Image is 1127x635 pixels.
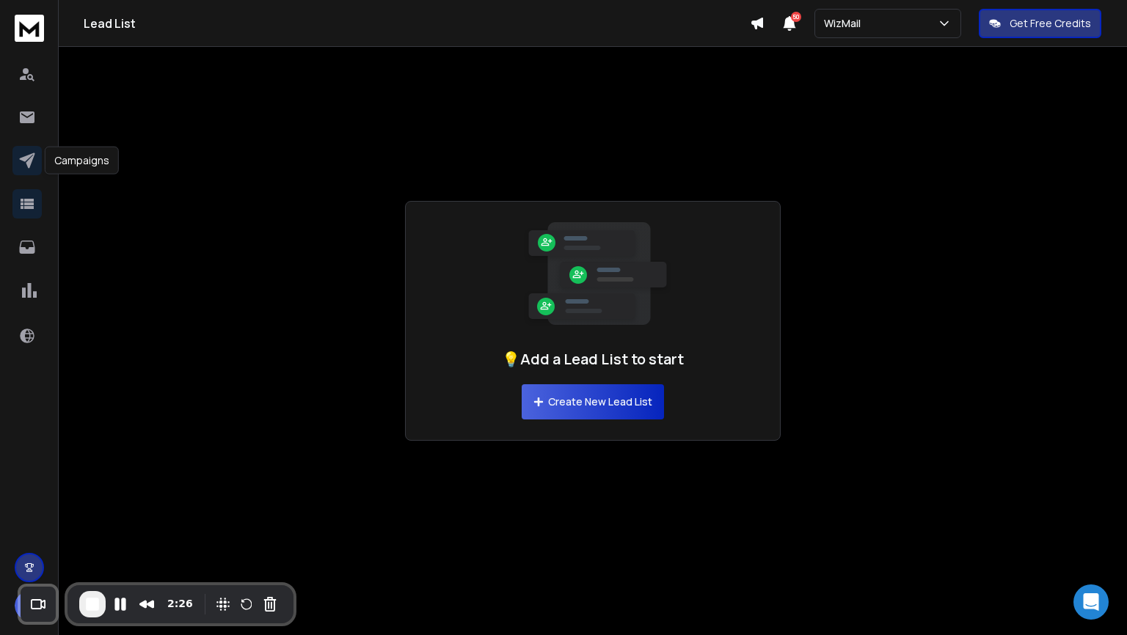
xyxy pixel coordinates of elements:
[15,591,44,620] button: V
[15,15,44,42] img: logo
[84,15,750,32] h1: Lead List
[824,16,867,31] p: WizMail
[502,349,684,370] h1: 💡Add a Lead List to start
[791,12,801,22] span: 50
[1010,16,1091,31] p: Get Free Credits
[1073,584,1109,620] div: Open Intercom Messenger
[45,147,119,175] div: Campaigns
[979,9,1101,38] button: Get Free Credits
[522,384,664,419] button: Create New Lead List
